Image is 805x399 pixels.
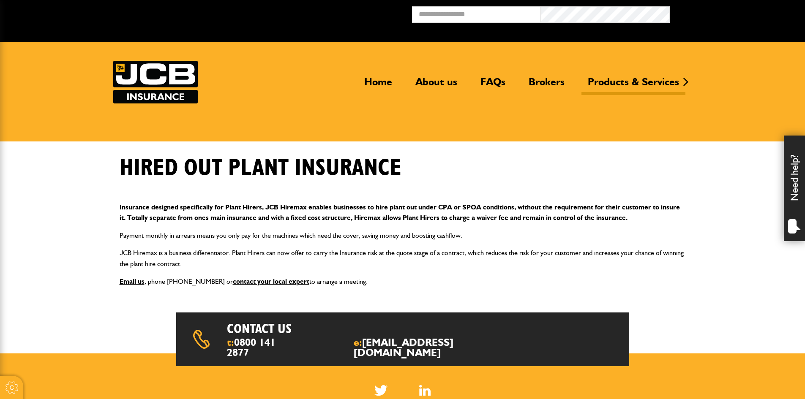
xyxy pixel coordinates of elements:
a: 0800 141 2877 [227,336,276,358]
h1: Hired out plant insurance [120,154,401,182]
a: FAQs [474,76,512,95]
span: t: [227,337,283,358]
h2: Contact us [227,321,425,337]
a: Brokers [522,76,571,95]
a: Email us [120,277,145,285]
a: [EMAIL_ADDRESS][DOMAIN_NAME] [354,336,453,358]
span: e: [354,337,496,358]
button: Broker Login [670,6,799,19]
a: JCB Insurance Services [113,61,198,103]
p: , phone [PHONE_NUMBER] or to arrange a meeting. [120,276,686,287]
img: Linked In [419,385,431,396]
a: Products & Services [581,76,685,95]
a: LinkedIn [419,385,431,396]
img: Twitter [374,385,387,396]
a: Home [358,76,398,95]
p: JCB Hiremax is a business differentiator. Plant Hirers can now offer to carry the Insurance risk ... [120,247,686,269]
p: Insurance designed specifically for Plant Hirers, JCB Hiremax enables businesses to hire plant ou... [120,202,686,223]
a: About us [409,76,464,95]
a: contact your local expert [233,277,309,285]
p: Payment monthly in arrears means you only pay for the machines which need the cover, saving money... [120,230,686,241]
div: Need help? [784,136,805,241]
img: JCB Insurance Services logo [113,61,198,103]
